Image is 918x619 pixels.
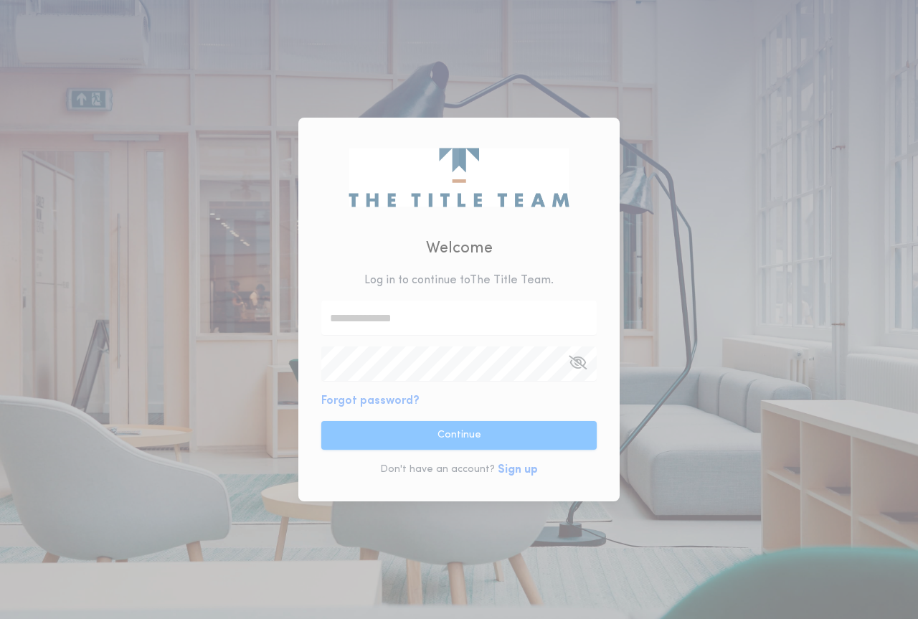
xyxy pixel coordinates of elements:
button: Forgot password? [321,392,420,410]
p: Don't have an account? [380,463,495,477]
button: Continue [321,421,597,450]
p: Log in to continue to The Title Team . [364,272,554,289]
img: logo [349,148,569,207]
button: Sign up [498,461,538,478]
h2: Welcome [426,237,493,260]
